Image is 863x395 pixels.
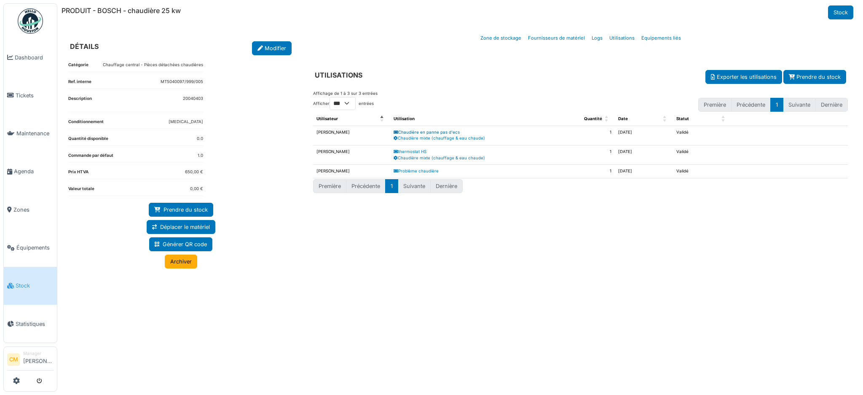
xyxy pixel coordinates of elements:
[68,62,88,72] dt: Catégorie
[783,70,846,84] a: Prendre du stock
[394,149,426,154] a: thermostat HS
[16,129,54,137] span: Maintenance
[313,165,390,178] td: [PERSON_NAME]
[588,28,606,48] a: Logs
[394,169,439,173] a: Problème chaudière
[673,145,731,165] td: Validé
[16,244,54,252] span: Équipements
[394,156,485,160] a: Chaudière mixte (chauffage & eau chaude)
[68,96,92,112] dt: Description
[557,165,615,178] td: 1
[330,97,356,110] select: Afficherentrées
[18,8,43,34] img: Badge_color-CXgf-gQk.svg
[313,91,378,97] div: Affichage de 1 à 3 sur 3 entrées
[721,113,726,126] span: Statut: Activate to sort
[68,119,104,129] dt: Conditionnement
[770,98,783,112] button: 1
[4,76,57,114] a: Tickets
[185,169,203,175] dd: 650,00 €
[477,28,525,48] a: Zone de stockage
[4,153,57,191] a: Agenda
[68,186,94,196] dt: Valeur totale
[676,116,689,121] span: Statut
[313,97,374,110] label: Afficher entrées
[4,305,57,343] a: Statistiques
[13,206,54,214] span: Zones
[313,145,390,165] td: [PERSON_NAME]
[15,54,54,62] span: Dashboard
[165,255,197,269] a: Archiver
[615,126,673,145] td: [DATE]
[606,28,638,48] a: Utilisations
[4,115,57,153] a: Maintenance
[68,136,108,145] dt: Quantité disponible
[698,98,848,112] nav: pagination
[70,43,99,51] h6: DÉTAILS
[252,41,292,55] a: Modifier
[68,169,88,179] dt: Prix HTVA
[161,79,203,85] dd: MT5040097/999/005
[557,126,615,145] td: 1
[149,203,213,217] a: Prendre du stock
[16,282,54,290] span: Stock
[638,28,684,48] a: Equipements liés
[316,116,338,121] span: Utilisateur
[7,353,20,366] li: CM
[183,96,203,102] p: 20040403
[828,5,853,19] a: Stock
[615,145,673,165] td: [DATE]
[23,350,54,357] div: Manager
[618,116,628,121] span: Date
[16,320,54,328] span: Statistiques
[313,126,390,145] td: [PERSON_NAME]
[385,179,398,193] button: 1
[584,116,602,121] span: Quantité
[315,71,362,79] h6: UTILISATIONS
[673,165,731,178] td: Validé
[605,113,610,126] span: Quantité: Activate to sort
[394,136,485,140] a: Chaudière mixte (chauffage & eau chaude)
[197,136,203,142] dd: 0.0
[16,91,54,99] span: Tickets
[380,113,385,126] span: Utilisateur: Activate to invert sorting
[68,153,113,162] dt: Commande par défaut
[14,167,54,175] span: Agenda
[68,79,91,89] dt: Ref. interne
[673,126,731,145] td: Validé
[4,228,57,266] a: Équipements
[23,350,54,368] li: [PERSON_NAME]
[705,70,782,84] button: Exporter les utilisations
[103,62,203,68] dd: Chauffage central - Pièces détachées chaudières
[394,130,460,134] a: Chaudière en panne pas d'ecs
[4,267,57,305] a: Stock
[4,38,57,76] a: Dashboard
[313,179,848,193] nav: pagination
[149,237,212,251] a: Générer QR code
[4,191,57,228] a: Zones
[169,119,203,125] dd: [MEDICAL_DATA]
[525,28,588,48] a: Fournisseurs de matériel
[615,165,673,178] td: [DATE]
[198,153,203,159] dd: 1.0
[7,350,54,371] a: CM Manager[PERSON_NAME]
[557,145,615,165] td: 1
[663,113,668,126] span: Date: Activate to sort
[62,7,181,15] h6: PRODUIT - BOSCH - chaudière 25 kw
[190,186,203,192] dd: 0,00 €
[394,116,415,121] span: Utilisation
[147,220,215,234] a: Déplacer le matériel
